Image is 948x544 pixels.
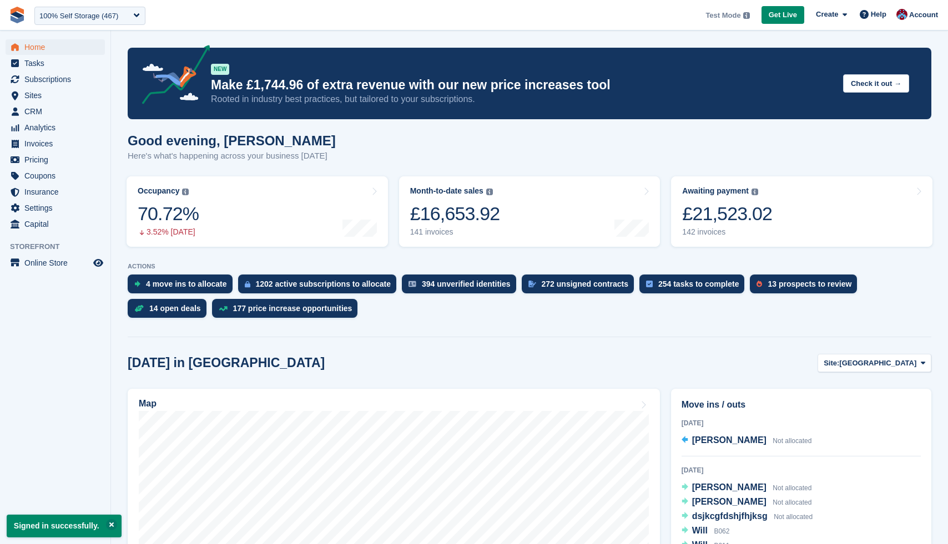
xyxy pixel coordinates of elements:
span: Subscriptions [24,72,91,87]
a: 14 open deals [128,299,212,323]
div: Occupancy [138,186,179,196]
a: menu [6,152,105,167]
div: £16,653.92 [410,202,500,225]
a: Preview store [92,256,105,270]
div: [DATE] [682,465,921,475]
a: Get Live [762,6,804,24]
span: B062 [714,527,729,535]
a: [PERSON_NAME] Not allocated [682,434,812,448]
span: [PERSON_NAME] [692,497,767,506]
span: Will [692,526,708,535]
a: menu [6,120,105,135]
span: Not allocated [773,437,811,445]
div: 14 open deals [149,304,201,313]
a: menu [6,168,105,184]
a: menu [6,55,105,71]
span: Create [816,9,838,20]
span: Test Mode [705,10,740,21]
span: Not allocated [773,484,811,492]
div: Month-to-date sales [410,186,483,196]
a: 394 unverified identities [402,274,522,299]
span: Tasks [24,55,91,71]
span: Coupons [24,168,91,184]
a: 4 move ins to allocate [128,274,238,299]
a: 177 price increase opportunities [212,299,364,323]
a: menu [6,255,105,271]
div: 13 prospects to review [768,279,851,288]
span: CRM [24,104,91,119]
div: £21,523.02 [682,202,772,225]
span: Invoices [24,136,91,151]
a: menu [6,104,105,119]
div: 394 unverified identities [422,279,511,288]
div: 254 tasks to complete [658,279,739,288]
img: deal-1b604bf984904fb50ccaf53a9ad4b4a5d6e5aea283cecdc64d6e3604feb123c2.svg [134,304,144,312]
span: [PERSON_NAME] [692,435,767,445]
a: Awaiting payment £21,523.02 142 invoices [671,176,932,247]
div: 272 unsigned contracts [542,279,628,288]
span: Online Store [24,255,91,271]
a: 272 unsigned contracts [522,274,639,299]
div: 3.52% [DATE] [138,227,199,237]
img: contract_signature_icon-13c848040528278c33f63329250d36e43548de30e8caae1d1a13099fd9432cc5.svg [528,281,536,287]
a: menu [6,136,105,151]
span: Site: [824,358,839,369]
h1: Good evening, [PERSON_NAME] [128,133,336,148]
a: menu [6,216,105,232]
div: 142 invoices [682,227,772,237]
div: NEW [211,64,229,75]
img: stora-icon-8386f47178a22dfd0bd8f6a31ec36ba5ce8667c1dd55bd0f319d3a0aa187defe.svg [9,7,26,23]
a: menu [6,184,105,200]
a: Occupancy 70.72% 3.52% [DATE] [127,176,388,247]
img: prospect-51fa495bee0391a8d652442698ab0144808aea92771e9ea1ae160a38d050c398.svg [757,281,762,287]
span: Get Live [769,9,797,21]
h2: Move ins / outs [682,398,921,411]
h2: [DATE] in [GEOGRAPHIC_DATA] [128,355,325,370]
span: Pricing [24,152,91,167]
img: David Hughes [896,9,907,20]
img: icon-info-grey-7440780725fd019a000dd9b08b2336e03edf1995a4989e88bcd33f0948082b44.svg [752,189,758,195]
span: Sites [24,88,91,103]
span: Insurance [24,184,91,200]
div: 70.72% [138,202,199,225]
button: Check it out → [843,74,909,93]
span: Analytics [24,120,91,135]
img: icon-info-grey-7440780725fd019a000dd9b08b2336e03edf1995a4989e88bcd33f0948082b44.svg [182,189,189,195]
div: 100% Self Storage (467) [39,11,118,22]
a: Month-to-date sales £16,653.92 141 invoices [399,176,660,247]
a: Will B062 [682,524,730,538]
span: [PERSON_NAME] [692,482,767,492]
img: icon-info-grey-7440780725fd019a000dd9b08b2336e03edf1995a4989e88bcd33f0948082b44.svg [743,12,750,19]
span: Capital [24,216,91,232]
a: dsjkcgfdshjfhjksg Not allocated [682,510,813,524]
a: menu [6,88,105,103]
a: menu [6,72,105,87]
span: Settings [24,200,91,216]
a: menu [6,39,105,55]
div: 4 move ins to allocate [146,279,227,288]
a: [PERSON_NAME] Not allocated [682,495,812,510]
a: menu [6,200,105,216]
img: move_ins_to_allocate_icon-fdf77a2bb77ea45bf5b3d319d69a93e2d87916cf1d5bf7949dd705db3b84f3ca.svg [134,281,140,287]
img: verify_identity-adf6edd0f0f0b5bbfe63781bf79b02c33cf7c696d77639b501bdc392416b5a36.svg [409,281,416,287]
p: Signed in successfully. [7,515,122,537]
span: Help [871,9,886,20]
span: Storefront [10,241,110,252]
span: Home [24,39,91,55]
p: Here's what's happening across your business [DATE] [128,150,336,162]
h2: Map [139,399,157,409]
a: 1202 active subscriptions to allocate [238,274,402,299]
button: Site: [GEOGRAPHIC_DATA] [818,354,931,372]
a: [PERSON_NAME] Not allocated [682,481,812,495]
img: price_increase_opportunities-93ffe204e8149a01c8c9dc8f82e8f89637d9d84a8eef4429ea346261dce0b2c0.svg [219,306,228,311]
div: Awaiting payment [682,186,749,196]
img: task-75834270c22a3079a89374b754ae025e5fb1db73e45f91037f5363f120a921f8.svg [646,281,653,287]
p: ACTIONS [128,263,931,270]
span: Account [909,9,938,21]
a: 13 prospects to review [750,274,863,299]
span: Not allocated [773,499,811,506]
span: dsjkcgfdshjfhjksg [692,511,768,521]
div: [DATE] [682,418,921,428]
p: Make £1,744.96 of extra revenue with our new price increases tool [211,77,834,93]
img: price-adjustments-announcement-icon-8257ccfd72463d97f412b2fc003d46551f7dbcb40ab6d574587a9cd5c0d94... [133,45,210,108]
